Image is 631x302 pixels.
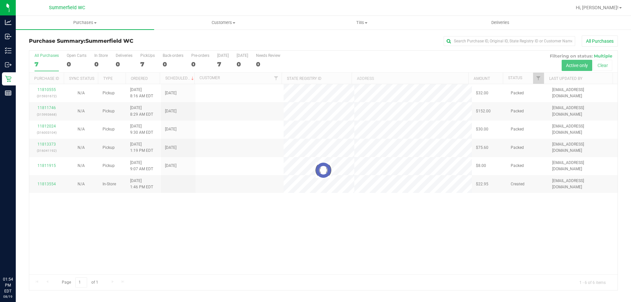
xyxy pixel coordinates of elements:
[3,276,13,294] p: 01:54 PM EDT
[3,294,13,299] p: 08/19
[85,38,133,44] span: Summerfield WC
[49,5,85,11] span: Summerfield WC
[29,38,225,44] h3: Purchase Summary:
[582,35,618,47] button: All Purchases
[16,20,154,26] span: Purchases
[482,20,518,26] span: Deliveries
[5,47,12,54] inline-svg: Inventory
[5,61,12,68] inline-svg: Outbound
[576,5,619,10] span: Hi, [PERSON_NAME]!
[431,16,570,30] a: Deliveries
[292,16,431,30] a: Tills
[154,20,292,26] span: Customers
[5,76,12,82] inline-svg: Retail
[16,16,154,30] a: Purchases
[293,20,431,26] span: Tills
[7,249,26,269] iframe: Resource center
[5,33,12,40] inline-svg: Inbound
[5,90,12,96] inline-svg: Reports
[154,16,292,30] a: Customers
[5,19,12,26] inline-svg: Analytics
[444,36,575,46] input: Search Purchase ID, Original ID, State Registry ID or Customer Name...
